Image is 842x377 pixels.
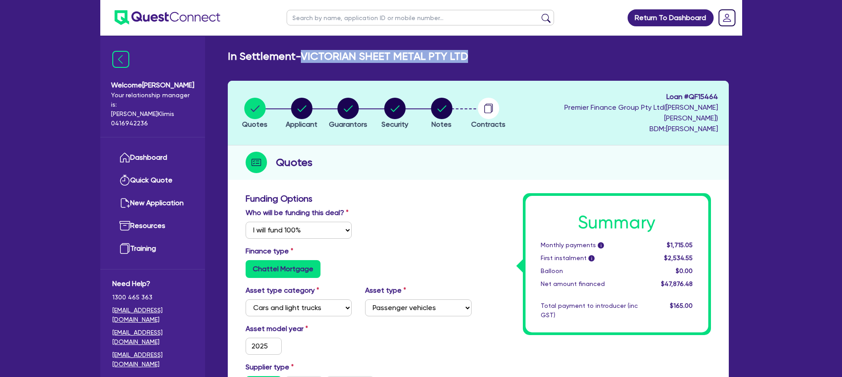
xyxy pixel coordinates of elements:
a: New Application [112,192,193,215]
a: Resources [112,215,193,237]
a: [EMAIL_ADDRESS][DOMAIN_NAME] [112,328,193,347]
img: resources [119,220,130,231]
button: Security [381,97,409,130]
span: Guarantors [329,120,367,128]
span: $47,876.48 [661,280,693,287]
span: i [588,255,595,261]
span: Security [382,120,408,128]
div: Total payment to introducer (inc GST) [534,301,645,320]
span: $165.00 [670,302,693,309]
button: Contracts [471,97,506,130]
input: Search by name, application ID or mobile number... [287,10,554,25]
label: Asset model year [239,323,359,334]
a: Return To Dashboard [628,9,714,26]
a: Training [112,237,193,260]
button: Quotes [242,97,268,130]
button: Guarantors [329,97,368,130]
h2: Quotes [276,154,312,170]
span: Quotes [242,120,267,128]
span: 1300 465 363 [112,293,193,302]
span: i [598,242,604,249]
span: $2,534.55 [664,254,693,261]
a: Dashboard [112,146,193,169]
a: [EMAIL_ADDRESS][DOMAIN_NAME] [112,350,193,369]
img: quick-quote [119,175,130,186]
div: Net amount financed [534,279,645,289]
span: Welcome [PERSON_NAME] [111,80,194,91]
label: Supplier type [246,362,294,373]
label: Chattel Mortgage [246,260,320,278]
span: BDM: [PERSON_NAME] [514,124,718,134]
button: Notes [431,97,453,130]
span: $1,715.05 [667,241,693,249]
div: First instalment [534,253,645,263]
h3: Funding Options [246,193,472,204]
label: Finance type [246,246,293,257]
span: Loan # QF15464 [514,91,718,102]
button: Applicant [285,97,318,130]
span: Notes [431,120,452,128]
div: Monthly payments [534,240,645,250]
img: icon-menu-close [112,51,129,68]
img: training [119,243,130,254]
span: Need Help? [112,278,193,289]
label: Asset type [365,285,406,296]
span: Contracts [471,120,505,128]
a: Quick Quote [112,169,193,192]
a: [EMAIL_ADDRESS][DOMAIN_NAME] [112,306,193,324]
img: step-icon [246,152,267,173]
span: $0.00 [676,267,693,274]
a: Dropdown toggle [715,6,739,29]
label: Who will be funding this deal? [246,207,349,218]
div: Balloon [534,266,645,276]
h2: In Settlement - VICTORIAN SHEET METAL PTY LTD [228,50,468,63]
img: new-application [119,198,130,208]
span: Your relationship manager is: [PERSON_NAME] Klimis 0416942236 [111,91,194,128]
h1: Summary [541,212,693,233]
img: quest-connect-logo-blue [115,10,220,25]
span: Premier Finance Group Pty Ltd ( [PERSON_NAME] [PERSON_NAME] ) [564,103,718,122]
label: Asset type category [246,285,319,296]
span: Applicant [286,120,317,128]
